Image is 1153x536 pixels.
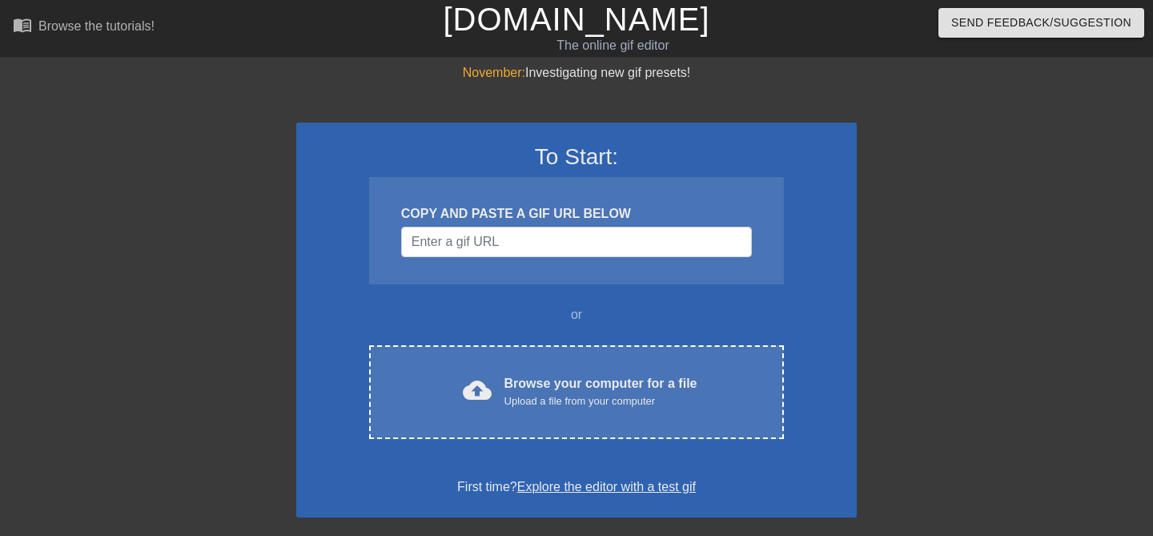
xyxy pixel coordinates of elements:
a: [DOMAIN_NAME] [443,2,709,37]
div: First time? [317,478,836,497]
div: Browse the tutorials! [38,19,155,33]
div: The online gif editor [392,36,834,55]
span: cloud_upload [463,376,492,405]
span: menu_book [13,15,32,34]
div: or [338,305,815,324]
div: COPY AND PASTE A GIF URL BELOW [401,204,752,224]
input: Username [401,227,752,257]
h3: To Start: [317,143,836,171]
div: Investigating new gif presets! [296,63,857,83]
div: Browse your computer for a file [504,374,697,409]
button: Send Feedback/Suggestion [938,8,1144,38]
span: Send Feedback/Suggestion [951,13,1131,33]
div: Upload a file from your computer [504,393,697,409]
a: Browse the tutorials! [13,15,155,40]
span: November: [463,66,525,79]
a: Explore the editor with a test gif [517,480,696,494]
